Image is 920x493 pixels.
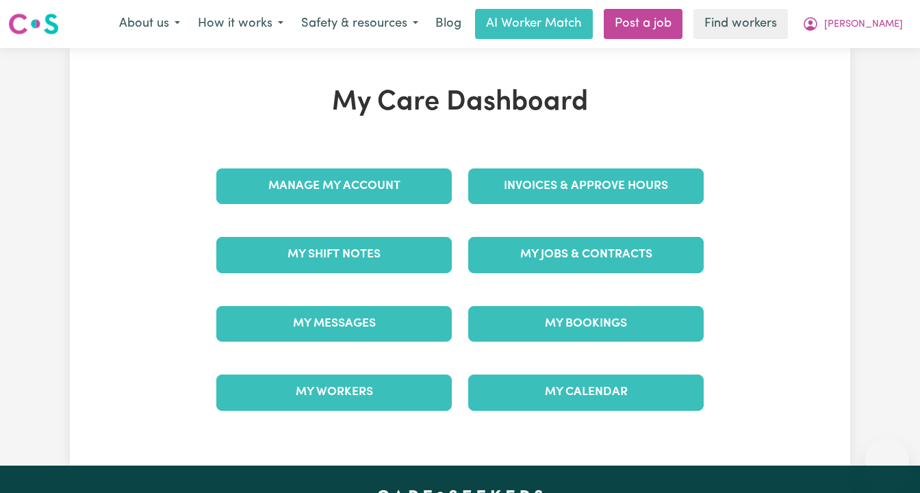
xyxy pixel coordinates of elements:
[693,9,788,39] a: Find workers
[468,237,704,273] a: My Jobs & Contracts
[468,306,704,342] a: My Bookings
[468,168,704,204] a: Invoices & Approve Hours
[292,10,427,38] button: Safety & resources
[216,375,452,410] a: My Workers
[216,306,452,342] a: My Messages
[468,375,704,410] a: My Calendar
[475,9,593,39] a: AI Worker Match
[110,10,189,38] button: About us
[216,168,452,204] a: Manage My Account
[208,86,712,119] h1: My Care Dashboard
[427,9,470,39] a: Blog
[793,10,912,38] button: My Account
[189,10,292,38] button: How it works
[824,17,903,32] span: [PERSON_NAME]
[216,237,452,273] a: My Shift Notes
[8,12,59,36] img: Careseekers logo
[8,8,59,40] a: Careseekers logo
[865,438,909,482] iframe: Button to launch messaging window
[604,9,682,39] a: Post a job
